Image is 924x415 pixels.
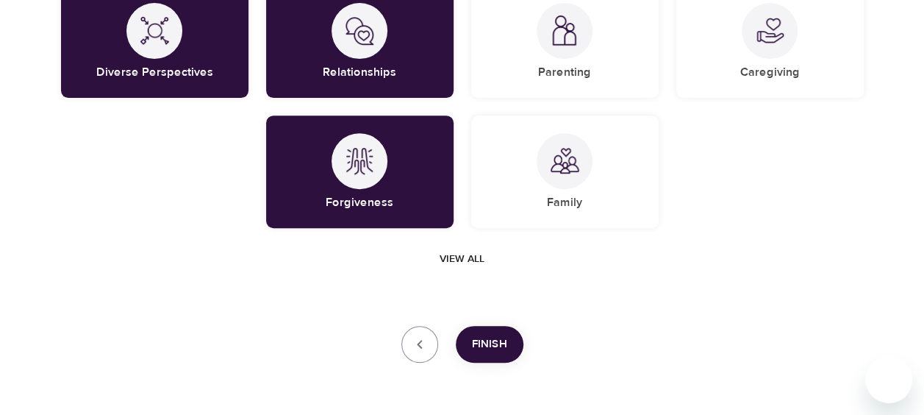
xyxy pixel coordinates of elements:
h5: Parenting [538,65,591,80]
img: Parenting [550,15,579,46]
button: Finish [456,326,523,363]
img: Diverse Perspectives [140,16,169,46]
button: View all [434,246,490,273]
h5: Caregiving [740,65,800,80]
img: Family [550,146,579,176]
h5: Relationships [323,65,396,80]
img: Forgiveness [345,146,374,176]
h5: Family [547,195,582,210]
span: Finish [472,335,507,354]
span: View all [440,250,484,269]
h5: Diverse Perspectives [96,65,213,80]
div: ForgivenessForgiveness [266,116,454,228]
img: Caregiving [755,16,784,46]
h5: Forgiveness [326,195,393,210]
div: FamilyFamily [471,116,659,228]
img: Relationships [345,16,374,46]
iframe: Button to launch messaging window [865,356,912,403]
